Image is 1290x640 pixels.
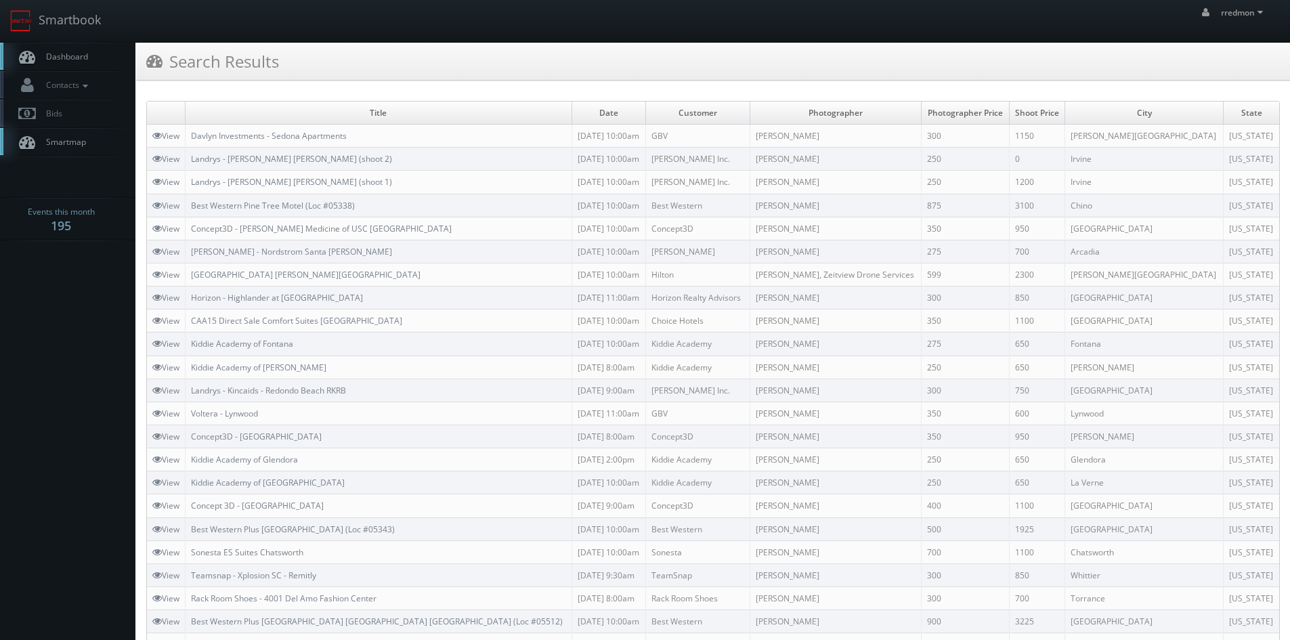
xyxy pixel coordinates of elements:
[1224,448,1279,471] td: [US_STATE]
[922,448,1009,471] td: 250
[191,176,392,188] a: Landrys - [PERSON_NAME] [PERSON_NAME] (shoot 1)
[922,171,1009,194] td: 250
[191,362,326,373] a: Kiddie Academy of [PERSON_NAME]
[1065,333,1224,356] td: Fontana
[191,408,258,419] a: Voltera - Lynwood
[645,240,750,263] td: [PERSON_NAME]
[191,200,355,211] a: Best Western Pine Tree Motel (Loc #05338)
[1065,425,1224,448] td: [PERSON_NAME]
[1065,517,1224,540] td: [GEOGRAPHIC_DATA]
[750,494,922,517] td: [PERSON_NAME]
[1009,610,1065,633] td: 3225
[1224,402,1279,425] td: [US_STATE]
[750,263,922,286] td: [PERSON_NAME], Zeitview Drone Services
[1065,310,1224,333] td: [GEOGRAPHIC_DATA]
[750,356,922,379] td: [PERSON_NAME]
[572,379,645,402] td: [DATE] 9:00am
[750,402,922,425] td: [PERSON_NAME]
[152,431,179,442] a: View
[191,130,347,142] a: Davlyn Investments - Sedona Apartments
[186,102,572,125] td: Title
[1009,194,1065,217] td: 3100
[152,130,179,142] a: View
[1224,125,1279,148] td: [US_STATE]
[1009,494,1065,517] td: 1100
[1224,171,1279,194] td: [US_STATE]
[750,586,922,610] td: [PERSON_NAME]
[152,338,179,349] a: View
[39,79,91,91] span: Contacts
[645,563,750,586] td: TeamSnap
[1009,148,1065,171] td: 0
[645,494,750,517] td: Concept3D
[1009,263,1065,286] td: 2300
[39,136,86,148] span: Smartmap
[1065,356,1224,379] td: [PERSON_NAME]
[191,269,421,280] a: [GEOGRAPHIC_DATA] [PERSON_NAME][GEOGRAPHIC_DATA]
[152,223,179,234] a: View
[191,385,346,396] a: Landrys - Kincaids - Redondo Beach RKRB
[39,108,62,119] span: Bids
[572,517,645,540] td: [DATE] 10:00am
[152,570,179,581] a: View
[152,153,179,165] a: View
[1065,125,1224,148] td: [PERSON_NAME][GEOGRAPHIC_DATA]
[1224,517,1279,540] td: [US_STATE]
[152,246,179,257] a: View
[191,315,402,326] a: CAA15 Direct Sale Comfort Suites [GEOGRAPHIC_DATA]
[1009,310,1065,333] td: 1100
[645,171,750,194] td: [PERSON_NAME] Inc.
[1224,217,1279,240] td: [US_STATE]
[1009,333,1065,356] td: 650
[191,524,395,535] a: Best Western Plus [GEOGRAPHIC_DATA] (Loc #05343)
[922,125,1009,148] td: 300
[572,171,645,194] td: [DATE] 10:00am
[152,524,179,535] a: View
[191,454,298,465] a: Kiddie Academy of Glendora
[1065,263,1224,286] td: [PERSON_NAME][GEOGRAPHIC_DATA]
[572,356,645,379] td: [DATE] 8:00am
[922,263,1009,286] td: 599
[152,616,179,627] a: View
[152,385,179,396] a: View
[1224,263,1279,286] td: [US_STATE]
[750,194,922,217] td: [PERSON_NAME]
[750,471,922,494] td: [PERSON_NAME]
[1009,125,1065,148] td: 1150
[191,477,345,488] a: Kiddie Academy of [GEOGRAPHIC_DATA]
[750,171,922,194] td: [PERSON_NAME]
[572,448,645,471] td: [DATE] 2:00pm
[1065,494,1224,517] td: [GEOGRAPHIC_DATA]
[191,223,452,234] a: Concept3D - [PERSON_NAME] Medicine of USC [GEOGRAPHIC_DATA]
[645,217,750,240] td: Concept3D
[191,616,563,627] a: Best Western Plus [GEOGRAPHIC_DATA] [GEOGRAPHIC_DATA] [GEOGRAPHIC_DATA] (Loc #05512)
[572,240,645,263] td: [DATE] 10:00am
[1224,194,1279,217] td: [US_STATE]
[152,176,179,188] a: View
[1065,171,1224,194] td: Irvine
[922,610,1009,633] td: 900
[572,402,645,425] td: [DATE] 11:00am
[922,310,1009,333] td: 350
[572,425,645,448] td: [DATE] 8:00am
[1224,356,1279,379] td: [US_STATE]
[152,269,179,280] a: View
[39,51,88,62] span: Dashboard
[146,49,279,73] h3: Search Results
[1224,310,1279,333] td: [US_STATE]
[922,356,1009,379] td: 250
[1009,217,1065,240] td: 950
[191,153,392,165] a: Landrys - [PERSON_NAME] [PERSON_NAME] (shoot 2)
[152,200,179,211] a: View
[922,402,1009,425] td: 350
[750,286,922,310] td: [PERSON_NAME]
[1065,148,1224,171] td: Irvine
[922,425,1009,448] td: 350
[922,494,1009,517] td: 400
[922,379,1009,402] td: 300
[922,540,1009,563] td: 700
[1009,471,1065,494] td: 650
[750,379,922,402] td: [PERSON_NAME]
[645,263,750,286] td: Hilton
[1224,379,1279,402] td: [US_STATE]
